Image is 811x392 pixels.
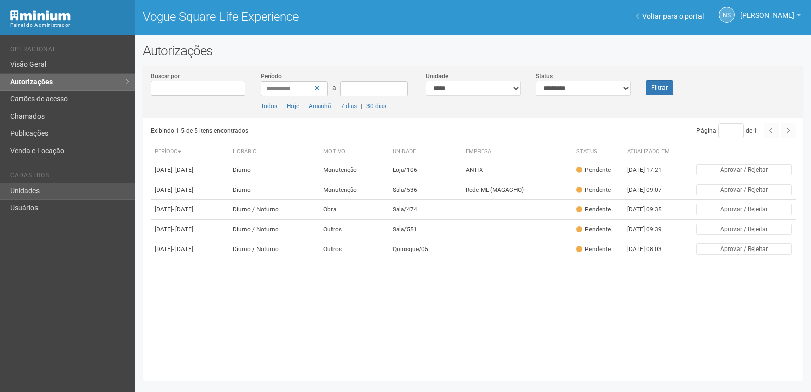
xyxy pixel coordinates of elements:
span: | [335,102,337,110]
button: Aprovar / Rejeitar [696,224,792,235]
a: NS [719,7,735,23]
td: Sala/551 [389,220,462,239]
div: Pendente [576,166,611,174]
td: Outros [319,220,389,239]
td: Diurno / Noturno [229,239,319,259]
span: Página de 1 [696,127,757,134]
th: Status [572,144,623,160]
div: Painel do Administrador [10,21,128,30]
a: Voltar para o portal [636,12,704,20]
span: | [303,102,305,110]
button: Aprovar / Rejeitar [696,164,792,175]
td: [DATE] 09:35 [623,200,679,220]
span: a [332,84,336,92]
td: Sala/536 [389,180,462,200]
a: 30 dias [366,102,386,110]
span: - [DATE] [172,166,193,173]
button: Aprovar / Rejeitar [696,243,792,255]
td: [DATE] 09:39 [623,220,679,239]
td: [DATE] [151,180,229,200]
td: [DATE] [151,160,229,180]
button: Aprovar / Rejeitar [696,204,792,215]
th: Horário [229,144,319,160]
span: | [361,102,362,110]
td: Loja/106 [389,160,462,180]
a: 7 dias [341,102,357,110]
li: Operacional [10,46,128,56]
td: Quiosque/05 [389,239,462,259]
span: - [DATE] [172,206,193,213]
td: [DATE] [151,239,229,259]
a: Amanhã [309,102,331,110]
td: [DATE] 09:07 [623,180,679,200]
td: Diurno [229,180,319,200]
th: Período [151,144,229,160]
td: Manutenção [319,180,389,200]
label: Período [261,72,282,81]
span: - [DATE] [172,245,193,253]
h2: Autorizações [143,43,803,58]
label: Buscar por [151,72,180,81]
span: - [DATE] [172,226,193,233]
th: Unidade [389,144,462,160]
td: Obra [319,200,389,220]
div: Pendente [576,245,611,254]
td: [DATE] [151,200,229,220]
td: [DATE] [151,220,229,239]
div: Pendente [576,186,611,194]
div: Pendente [576,225,611,234]
img: Minium [10,10,71,21]
td: [DATE] 08:03 [623,239,679,259]
td: Diurno / Noturno [229,220,319,239]
label: Unidade [426,72,448,81]
a: Hoje [287,102,299,110]
span: | [281,102,283,110]
span: Nicolle Silva [740,2,794,19]
td: Diurno / Noturno [229,200,319,220]
td: [DATE] 17:21 [623,160,679,180]
td: Outros [319,239,389,259]
button: Filtrar [646,80,673,95]
td: Diurno [229,160,319,180]
label: Status [536,72,553,81]
td: Sala/474 [389,200,462,220]
li: Cadastros [10,172,128,183]
th: Atualizado em [623,144,679,160]
a: [PERSON_NAME] [740,13,801,21]
div: Exibindo 1-5 de 5 itens encontrados [151,123,470,138]
td: Manutenção [319,160,389,180]
div: Pendente [576,205,611,214]
span: - [DATE] [172,186,193,193]
th: Motivo [319,144,389,160]
a: Todos [261,102,277,110]
h1: Vogue Square Life Experience [143,10,466,23]
td: Rede ML (MAGACHO) [462,180,572,200]
th: Empresa [462,144,572,160]
button: Aprovar / Rejeitar [696,184,792,195]
td: ANTIX [462,160,572,180]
